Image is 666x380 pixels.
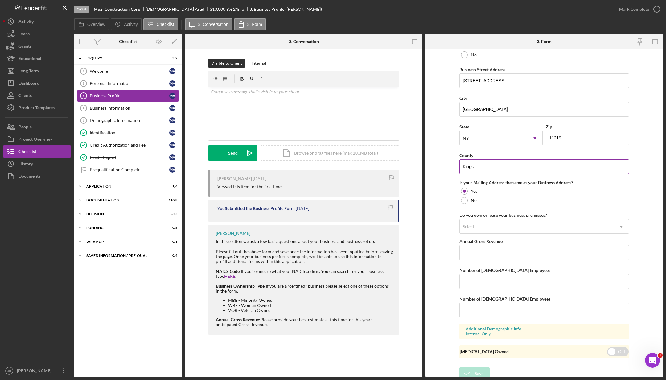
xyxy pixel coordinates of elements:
[18,15,34,29] div: Activity
[546,124,552,129] label: Zip
[3,40,71,52] button: Grants
[90,130,169,135] div: Identification
[124,22,138,27] label: Activity
[90,93,169,98] div: Business Profile
[216,317,260,322] strong: Annual Gross Revenue:
[169,154,175,160] div: M A
[224,273,235,279] a: HERE
[83,82,84,85] tspan: 2
[234,18,266,30] button: 3. Form
[208,145,257,161] button: Send
[77,77,179,90] a: 2Personal InformationMA
[3,15,71,28] button: Activity
[90,167,169,172] div: Prequalification Complete
[251,59,266,68] div: Internal
[157,22,174,27] label: Checklist
[111,18,142,30] button: Activity
[459,367,490,380] button: Save
[463,224,477,229] div: Select...
[169,68,175,74] div: M A
[86,254,162,257] div: Saved Information / Pre-Qual
[216,231,250,236] div: [PERSON_NAME]
[77,102,179,114] a: 4Business InformationMA
[90,143,169,148] div: Credit Authorization and Fee
[198,22,228,27] label: 3. Conversation
[146,7,210,12] div: [DEMOGRAPHIC_DATA] Asad
[3,89,71,102] a: Clients
[77,90,179,102] a: 3Business ProfileMA
[18,77,39,91] div: Dashboard
[83,94,84,98] tspan: 3
[459,296,550,301] label: Number of [DEMOGRAPHIC_DATA] Employees
[169,142,175,148] div: M A
[296,206,309,211] time: 2025-08-28 13:35
[228,298,393,303] li: MBE - Minority Owned
[77,65,179,77] a: 1WelcomeMA
[143,18,178,30] button: Checklist
[77,164,179,176] a: Prequalification CompleteMA
[15,365,55,378] div: [PERSON_NAME]
[3,133,71,145] button: Project Overview
[471,52,477,57] label: No
[619,3,649,15] div: Mark Complete
[74,6,89,13] div: Open
[77,127,179,139] a: IdentificationMA
[233,7,244,12] div: 24 mo
[169,130,175,136] div: M A
[217,206,295,211] div: You Submitted the Business Profile Form
[226,7,232,12] div: 9 %
[228,145,238,161] div: Send
[18,170,40,184] div: Documents
[83,106,85,110] tspan: 4
[3,145,71,158] button: Checklist
[86,212,162,216] div: Decision
[249,7,322,12] div: 3. Business Profile ([PERSON_NAME])
[208,59,245,68] button: Visible to Client
[289,39,319,44] div: 3. Conversation
[471,189,477,194] label: Yes
[169,105,175,111] div: M A
[253,176,266,181] time: 2025-08-28 17:34
[3,102,71,114] a: Product Templates
[18,65,39,79] div: Long-Term
[90,155,169,160] div: Credit Report
[3,65,71,77] button: Long-Term
[18,52,41,66] div: Educational
[185,18,232,30] button: 3. Conversation
[87,22,105,27] label: Overview
[74,18,109,30] button: Overview
[3,52,71,65] button: Educational
[166,226,177,230] div: 0 / 5
[537,39,552,44] div: 3. Form
[77,151,179,164] a: Credit ReportMA
[166,240,177,244] div: 0 / 3
[216,269,241,274] strong: NAICS Code:
[3,77,71,89] button: Dashboard
[166,254,177,257] div: 0 / 4
[7,369,11,373] text: JD
[613,3,663,15] button: Mark Complete
[658,353,663,358] span: 1
[3,121,71,133] button: People
[210,6,225,12] span: $10,000
[248,59,269,68] button: Internal
[645,353,660,368] iframe: Intercom live chat
[217,176,252,181] div: [PERSON_NAME]
[77,139,179,151] a: Credit Authorization and FeeMA
[169,93,175,99] div: M A
[166,198,177,202] div: 11 / 20
[3,28,71,40] a: Loans
[18,121,32,135] div: People
[18,145,36,159] div: Checklist
[3,170,71,182] button: Documents
[211,59,242,68] div: Visible to Client
[94,7,140,12] b: Muzi Construction Corp
[86,226,162,230] div: Funding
